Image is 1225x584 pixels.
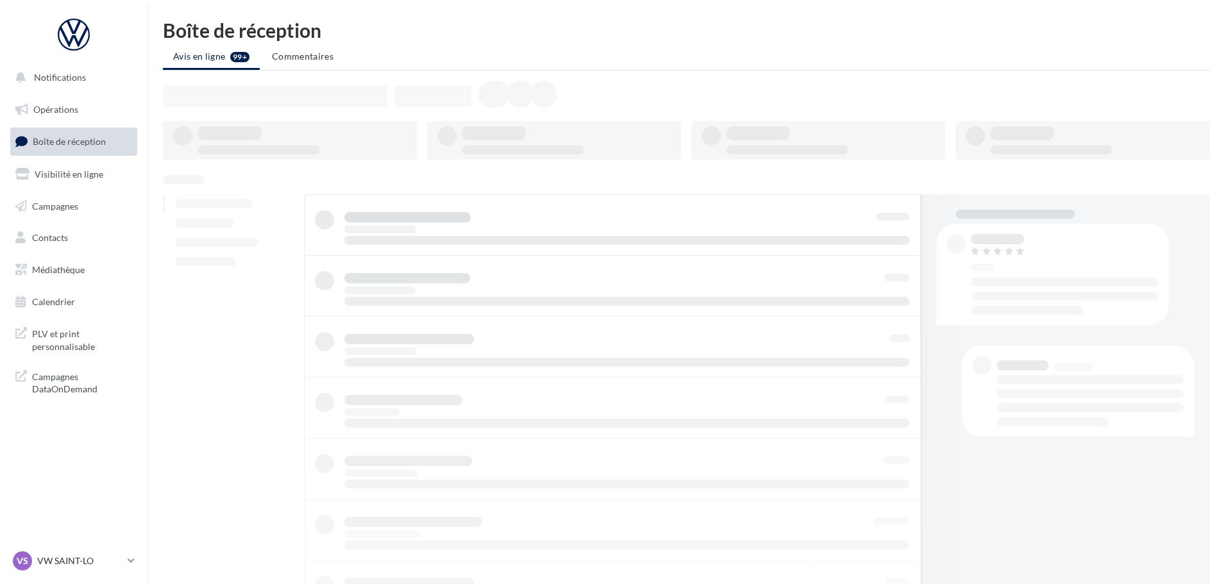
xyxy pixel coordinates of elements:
button: Notifications [8,64,135,91]
span: Campagnes DataOnDemand [32,368,132,396]
a: VS VW SAINT-LO [10,549,137,573]
span: PLV et print personnalisable [32,325,132,353]
div: Boîte de réception [163,21,1210,40]
span: Calendrier [32,296,75,307]
span: Campagnes [32,200,78,211]
span: Médiathèque [32,264,85,275]
span: Commentaires [272,51,334,62]
a: Visibilité en ligne [8,161,140,188]
span: Contacts [32,232,68,243]
span: Visibilité en ligne [35,169,103,179]
span: VS [17,555,28,567]
a: Boîte de réception [8,128,140,155]
span: Boîte de réception [33,136,106,147]
a: Médiathèque [8,256,140,283]
span: Opérations [33,104,78,115]
p: VW SAINT-LO [37,555,122,567]
a: PLV et print personnalisable [8,320,140,358]
a: Opérations [8,96,140,123]
a: Calendrier [8,288,140,315]
a: Campagnes [8,193,140,220]
a: Campagnes DataOnDemand [8,363,140,401]
a: Contacts [8,224,140,251]
span: Notifications [34,72,86,83]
